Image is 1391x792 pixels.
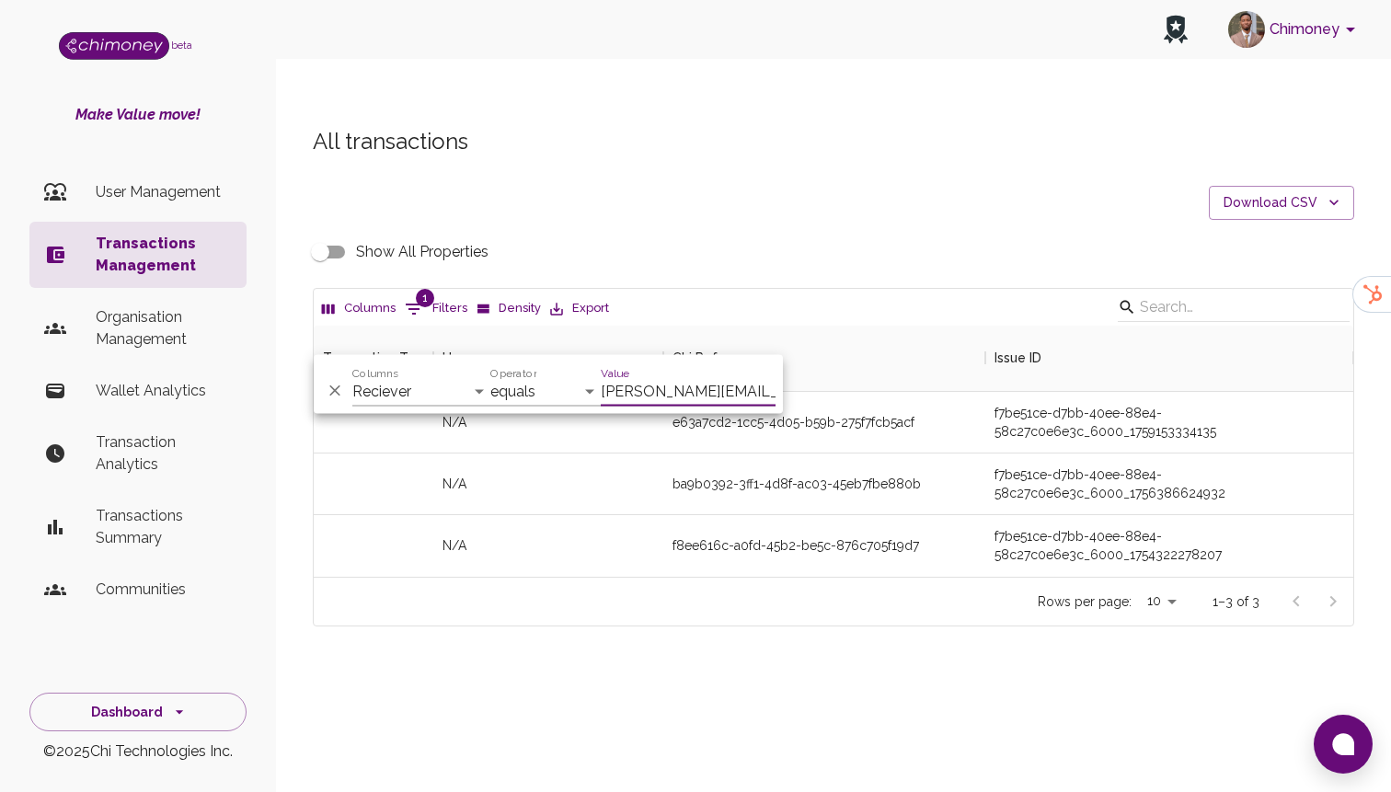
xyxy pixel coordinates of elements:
label: Value [601,365,629,381]
span: N/A [443,536,466,555]
button: Show filters [400,294,472,324]
button: Select columns [317,294,400,323]
div: Username [433,325,663,391]
div: 10 [1139,588,1183,614]
button: Density [472,294,546,323]
p: Rows per page: [1038,592,1132,611]
input: Search… [1140,293,1322,322]
div: Transaction Type [314,325,433,391]
img: Logo [59,32,169,60]
div: Transaction Type [323,325,431,391]
p: User Management [96,181,232,203]
p: Transactions Management [96,233,232,277]
span: Show All Properties [356,241,489,263]
div: Issue ID [985,325,1353,391]
span: N/A [443,475,466,493]
span: beta [171,40,192,51]
button: Dashboard [29,693,247,732]
img: avatar [1228,11,1265,48]
div: f7be51ce-d7bb-40ee-88e4-58c27c0e6e3c_6000_1756386624932 [994,465,1344,502]
div: Chi Ref [663,325,985,391]
h5: All transactions [313,127,1354,156]
p: Organisation Management [96,306,232,350]
div: ba9b0392-3ff1-4d8f-ac03-45eb7fbe880b [673,475,921,493]
label: Operator [490,365,536,381]
button: Export [546,294,614,323]
button: Delete [321,377,349,405]
span: N/A [443,413,466,431]
div: f7be51ce-d7bb-40ee-88e4-58c27c0e6e3c_6000_1754322278207 [994,527,1344,564]
p: Wallet Analytics [96,380,232,402]
div: Username [443,325,506,391]
span: 1 [416,289,434,307]
div: f8ee616c-a0fd-45b2-be5c-876c705f19d7 [673,536,919,555]
div: Chi Ref [673,325,718,391]
div: Issue ID [994,325,1041,391]
button: Download CSV [1209,186,1354,220]
input: Filter value [601,377,776,407]
div: f7be51ce-d7bb-40ee-88e4-58c27c0e6e3c_6000_1759153334135 [994,404,1344,441]
p: Transaction Analytics [96,431,232,476]
button: Open chat window [1314,715,1373,774]
p: 1–3 of 3 [1213,592,1259,611]
div: e63a7cd2-1cc5-4d05-b59b-275f7fcb5acf [673,413,914,431]
button: account of current user [1221,6,1369,53]
label: Columns [352,365,398,381]
p: Communities [96,579,232,601]
div: Search [1118,293,1350,326]
p: Transactions Summary [96,505,232,549]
